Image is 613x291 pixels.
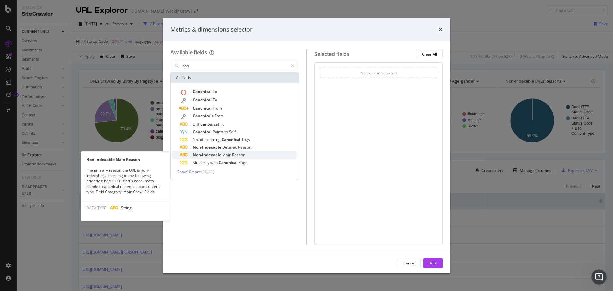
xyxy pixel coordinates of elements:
[193,97,213,103] span: Canonical
[193,105,213,111] span: Canonical
[222,152,232,157] span: Main
[200,121,220,127] span: Canonical
[238,144,251,150] span: Reason
[171,73,299,83] div: All fields
[238,160,247,165] span: Page
[360,70,397,76] div: No Column Selected
[193,113,215,119] span: Canonicals
[417,49,443,59] button: Clear All
[422,51,437,57] div: Clear All
[591,269,607,285] iframe: Intercom live chat
[81,157,170,162] div: Non-Indexable Main Reason
[224,129,229,134] span: to
[193,144,222,150] span: Non-Indexable
[219,160,238,165] span: Canonical
[200,137,204,142] span: of
[241,137,250,142] span: Tags
[222,137,241,142] span: Canonical
[170,49,207,56] div: Available fields
[193,89,213,94] span: Canonical
[222,144,238,150] span: Detailed
[170,26,252,34] div: Metrics & dimensions selector
[403,260,415,266] div: Cancel
[215,113,224,119] span: From
[439,26,443,34] div: times
[428,260,437,266] div: Build
[232,152,245,157] span: Reason
[229,129,236,134] span: Self
[204,137,222,142] span: Incoming
[182,61,288,71] input: Search by field name
[423,258,443,268] button: Build
[210,160,219,165] span: with
[213,97,217,103] span: To
[201,169,214,174] span: ( 10 / 41 )
[81,167,170,195] div: The primary reason the URL is non-indexable, according to the following priorities: bad HTTP stat...
[220,121,224,127] span: To
[314,50,349,58] div: Selected fields
[193,129,213,134] span: Canonical
[163,18,450,273] div: modal
[177,169,201,174] span: Show 10 more
[193,137,200,142] span: No.
[213,105,222,111] span: From
[398,258,421,268] button: Cancel
[213,89,217,94] span: To
[193,160,210,165] span: Similarity
[193,152,222,157] span: Non-Indexable
[193,121,200,127] span: Diff
[213,129,224,134] span: Points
